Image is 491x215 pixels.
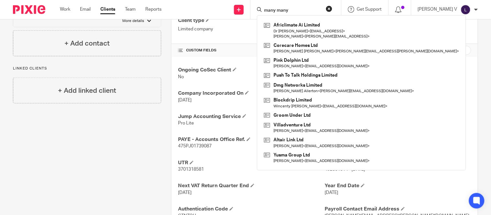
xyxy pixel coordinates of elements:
[13,5,45,14] img: Pixie
[326,5,332,12] button: Clear
[178,113,325,120] h4: Jump Accounting Service
[80,6,91,13] a: Email
[178,167,204,172] span: 3701318581
[178,75,184,79] span: No
[178,160,325,167] h4: UTR
[13,66,161,71] p: Linked clients
[178,121,194,125] span: Pro Lite
[178,26,325,32] p: Limited company
[178,67,325,73] h4: Ongoing CoSec Client
[178,183,325,189] h4: Next VAT Return Quarter End
[100,6,115,13] a: Clients
[178,90,325,97] h4: Company Incorporated On
[325,183,471,189] h4: Year End Date
[178,17,325,24] h4: Client type
[145,6,162,13] a: Reports
[178,206,325,213] h4: Authentication Code
[325,191,338,195] span: [DATE]
[178,136,325,143] h4: PAYE - Accounts Office Ref.
[122,18,144,24] p: More details
[178,48,325,53] h4: CUSTOM FIELDS
[178,98,192,102] span: [DATE]
[125,6,136,13] a: Team
[263,8,322,14] input: Search
[461,5,471,15] img: svg%3E
[325,167,365,172] span: 492301014 - [DATE]
[325,206,471,213] h4: Payroll Contact Email Address
[178,144,212,149] span: 475PJ01739087
[178,191,192,195] span: [DATE]
[60,6,70,13] a: Work
[357,7,382,12] span: Get Support
[58,86,116,96] h4: + Add linked client
[64,38,110,48] h4: + Add contact
[418,6,457,13] p: [PERSON_NAME] V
